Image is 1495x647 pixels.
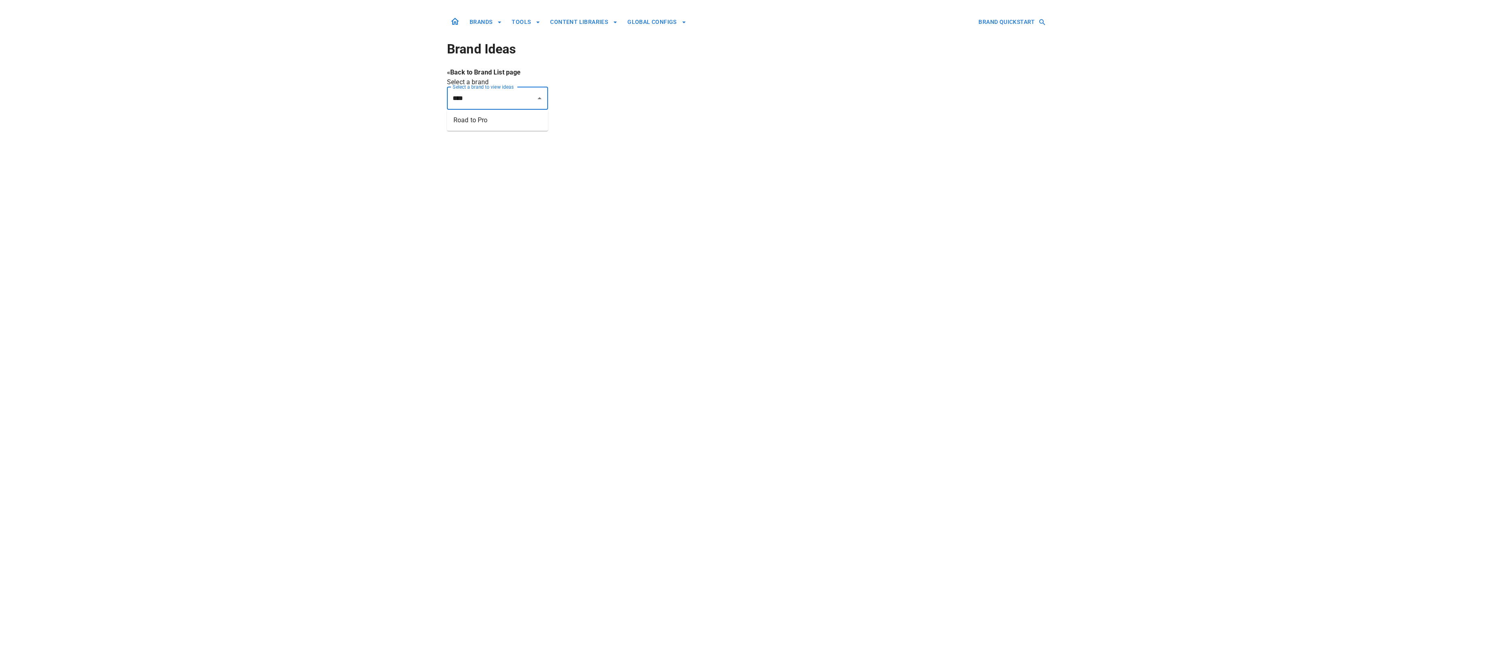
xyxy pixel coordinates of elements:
[447,113,548,128] li: Road to Pro
[624,15,690,30] button: GLOBAL CONFIGS
[976,15,1048,30] button: BRAND QUICKSTART
[453,83,514,90] label: Select a brand to view ideas
[447,78,489,86] span: Select a brand
[447,39,1048,59] h1: Brand Ideas
[466,15,505,30] button: BRANDS
[447,68,521,76] a: «Back to Brand List page
[547,15,621,30] button: CONTENT LIBRARIES
[508,15,544,30] button: TOOLS
[534,93,545,104] button: Close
